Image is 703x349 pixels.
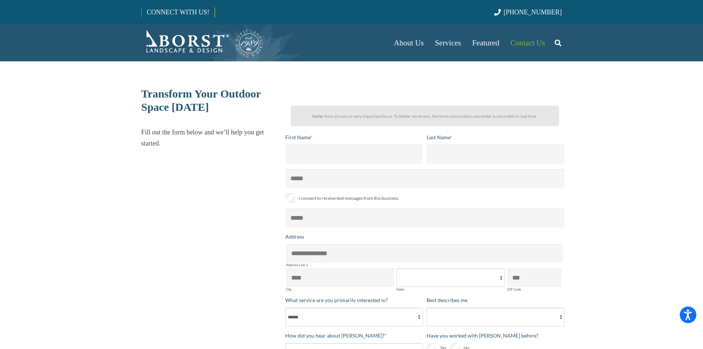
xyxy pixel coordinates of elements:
span: What service are you primarily interested in? [285,297,388,303]
a: CONNECT WITH US! [142,3,214,21]
p: Fill out the form below and we’ll help you get started. [141,127,279,149]
span: Best describes me [427,297,468,303]
a: Search [551,34,565,52]
select: Best describes me [427,308,565,326]
span: Transform Your Outdoor Space [DATE] [141,88,261,113]
label: ZIP Code [507,288,561,291]
a: Contact Us [505,24,551,61]
label: Address Line 1 [286,263,563,267]
select: What service are you primarily interested in? [285,308,423,326]
span: About Us [394,38,424,47]
label: City [286,288,394,291]
a: About Us [388,24,429,61]
span: Address [285,233,304,240]
a: Services [429,24,466,61]
span: Have you worked with [PERSON_NAME] before? [427,332,538,339]
label: State [396,288,505,291]
span: I consent to receive text messages from this business. [299,194,399,203]
span: How did you hear about [PERSON_NAME]? [285,332,385,339]
span: [PHONE_NUMBER] [504,8,562,16]
span: Services [435,38,461,47]
span: First Name [285,134,310,140]
span: Last Name [427,134,450,140]
a: [PHONE_NUMBER] [494,8,562,16]
a: Featured [467,24,505,61]
input: Last Name* [427,145,565,163]
span: Featured [472,38,499,47]
span: Contact Us [510,38,545,47]
input: First Name* [285,145,423,163]
p: Your privacy is very important to us. To better serve you, the form information you enter is reco... [297,111,552,122]
input: I consent to receive text messages from this business. [285,193,295,203]
a: Borst-Logo [141,28,264,58]
strong: Note: [312,113,323,119]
